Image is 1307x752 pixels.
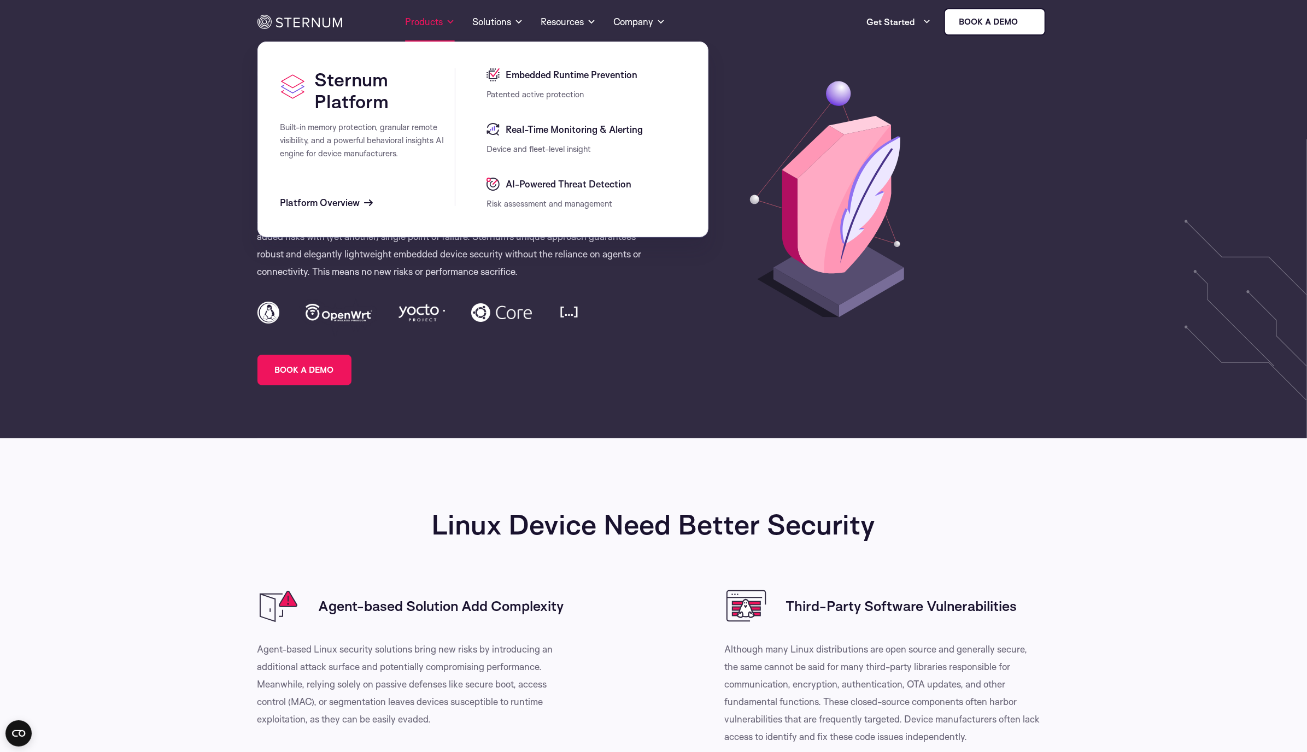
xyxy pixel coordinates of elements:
img: Agentless Embedded Linux Security [747,79,917,321]
a: Platform Overview [280,196,373,209]
img: sternum iot [1022,17,1031,26]
span: Built-in memory protection, granular remote visibility, and a powerful behavioral insights AI eng... [280,122,444,158]
a: Resources [541,2,596,42]
span: Patented active protection [487,89,584,99]
img: embedded linux platforms [257,280,580,337]
img: Agent-based Solution Add Complexity [257,584,301,627]
a: Real-Time Monitoring & Alerting [487,123,686,136]
span: Embedded Runtime Prevention [503,68,637,81]
span: Real-Time Monitoring & Alerting [503,123,643,136]
p: Although many Linux distributions are open source and generally secure, the same cannot be said f... [724,641,1041,745]
span: Sternum Platform [314,68,389,113]
h3: Agent-based Solution Add Complexity [319,597,564,614]
a: AI-Powered Threat Detection [487,178,686,191]
a: Embedded Runtime Prevention [487,68,686,81]
h3: Third-Party Software Vulnerabilities [786,597,1017,614]
a: Book a demo [944,8,1046,36]
span: Device and fleet-level insight [487,144,591,154]
p: Agent-based security solutions have many limitations: high overhead, complex integration, and add... [257,210,654,337]
img: Third-Party Software Vulnerabilities [724,584,768,627]
span: AI-Powered Threat Detection [503,178,631,191]
h2: Linux Device Need Better Security [257,508,1050,540]
span: Risk assessment and management [487,198,612,209]
a: Solutions [472,2,523,42]
a: Get Started [866,11,931,33]
a: BOOK A DEMO [257,355,351,385]
span: Platform Overview [280,196,360,209]
a: Products [405,2,455,42]
a: Company [613,2,666,42]
button: Open CMP widget [5,720,32,747]
p: Agent-based Linux security solutions bring new risks by introducing an additional attack surface ... [257,641,575,728]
